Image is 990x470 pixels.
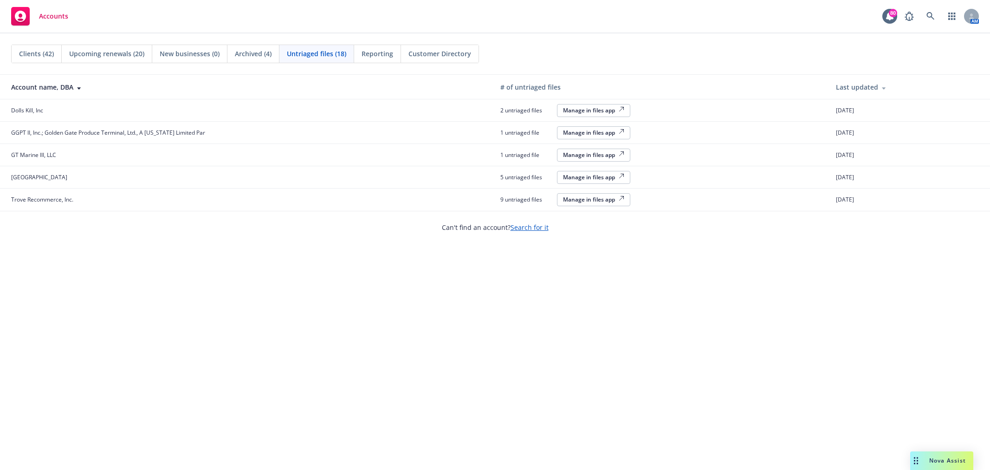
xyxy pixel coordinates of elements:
span: New businesses (0) [160,49,220,59]
button: Manage in files app [557,171,630,184]
div: Last updated [836,82,983,92]
span: 1 untriaged file [500,151,551,159]
span: GGPT II, Inc.; Golden Gate Produce Terminal, Ltd., A [US_STATE] Limited Par [11,129,205,137]
span: Archived (4) [235,49,272,59]
div: Drag to move [910,451,922,470]
span: Nova Assist [929,457,966,464]
a: Search [921,7,940,26]
button: Manage in files app [557,149,630,162]
span: [DATE] [836,173,854,181]
span: Trove Recommerce, Inc. [11,196,73,203]
span: [DATE] [836,196,854,203]
span: Upcoming renewals (20) [69,49,144,59]
span: Untriaged files (18) [287,49,346,59]
button: Manage in files app [557,193,630,206]
div: Account name, DBA [11,82,485,92]
div: Manage in files app [563,106,624,114]
span: 9 untriaged files [500,196,551,203]
button: Nova Assist [910,451,973,470]
span: Dolls Kill, Inc [11,106,43,114]
div: 80 [889,9,897,17]
div: Manage in files app [563,129,624,137]
span: 1 untriaged file [500,129,551,137]
span: [DATE] [836,151,854,159]
a: Switch app [943,7,961,26]
a: Report a Bug [900,7,919,26]
span: 5 untriaged files [500,173,551,181]
span: Accounts [39,13,68,20]
span: [DATE] [836,106,854,114]
span: [GEOGRAPHIC_DATA] [11,173,67,181]
span: Clients (42) [19,49,54,59]
div: Manage in files app [563,196,624,203]
span: Reporting [362,49,393,59]
span: 2 untriaged files [500,106,551,114]
span: GT Marine III, LLC [11,151,56,159]
div: Manage in files app [563,173,624,181]
span: Can't find an account? [442,222,549,232]
a: Search for it [511,223,549,232]
button: Manage in files app [557,126,630,139]
span: [DATE] [836,129,854,137]
div: Manage in files app [563,151,624,159]
a: Accounts [7,3,72,29]
span: Customer Directory [408,49,471,59]
button: Manage in files app [557,104,630,117]
div: # of untriaged files [500,82,821,92]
